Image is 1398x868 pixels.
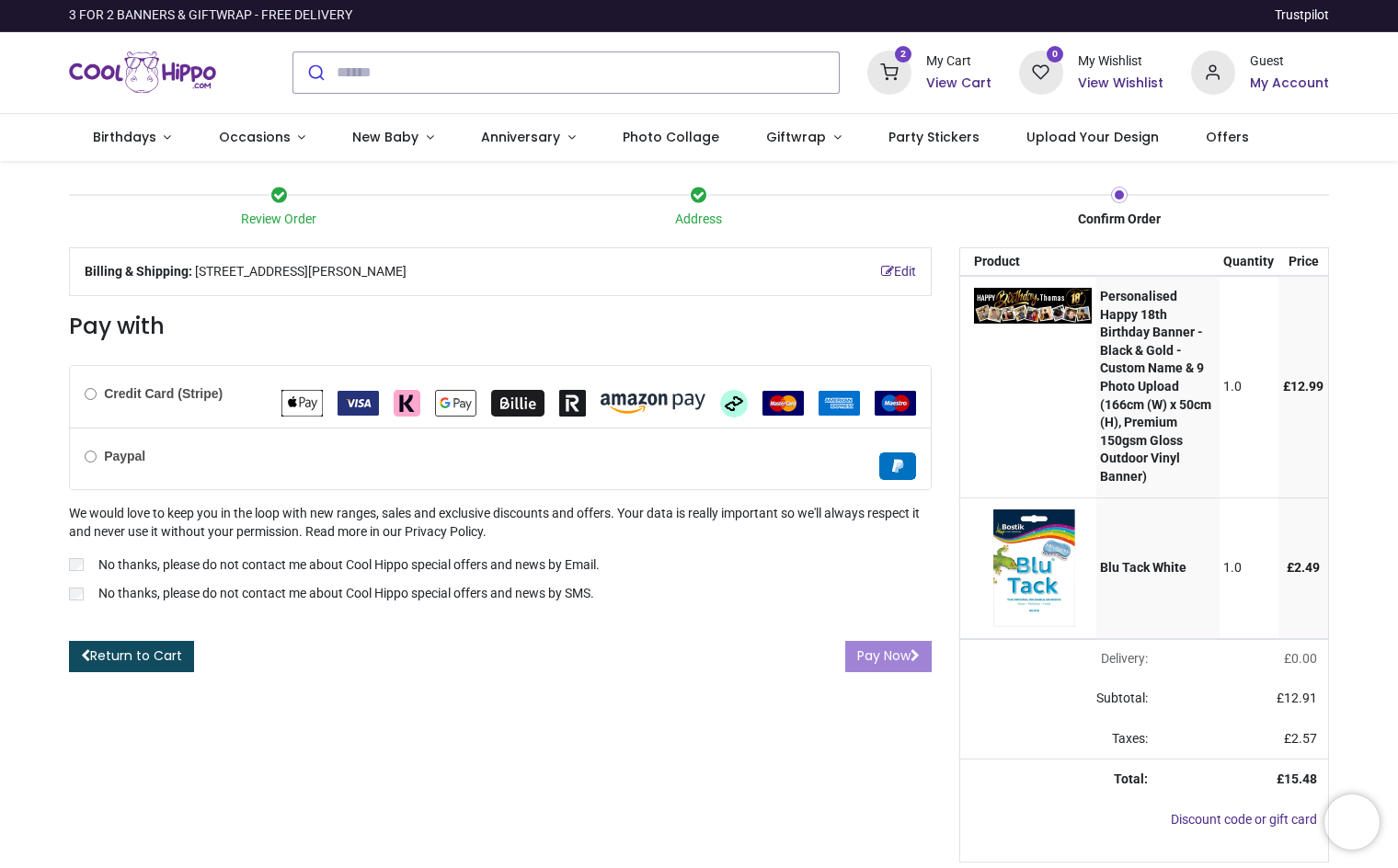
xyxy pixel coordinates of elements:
strong: £ [1277,771,1317,786]
a: Logo of Cool Hippo [69,47,216,98]
span: Offers [1206,128,1249,146]
span: Revolut Pay [559,394,586,409]
a: 0 [1019,63,1063,78]
span: Paypal [879,457,916,472]
div: Review Order [69,211,489,229]
span: Anniversary [481,128,560,146]
span: MasterCard [762,394,804,409]
img: Revolut Pay [559,390,586,417]
div: Address [489,211,910,229]
span: 12.99 [1290,379,1324,394]
div: We would love to keep you in the loop with new ranges, sales and exclusive discounts and offers. ... [69,505,932,606]
div: My Cart [926,52,991,71]
span: Apple Pay [281,394,323,409]
th: Product [960,248,1096,276]
span: 2.57 [1291,731,1317,746]
span: £ [1283,379,1324,394]
div: 1.0 [1223,559,1274,577]
img: Billie [491,390,544,417]
span: Maestro [875,394,916,409]
span: £ [1284,651,1317,666]
b: Paypal [104,449,145,463]
img: American Express [819,391,860,416]
a: Birthdays [69,114,195,162]
span: Amazon Pay [601,394,705,409]
div: My Wishlist [1078,52,1163,71]
span: Photo Collage [623,128,719,146]
input: No thanks, please do not contact me about Cool Hippo special offers and news by Email. [69,558,84,571]
input: No thanks, please do not contact me about Cool Hippo special offers and news by SMS. [69,588,84,600]
span: 15.48 [1284,771,1317,786]
span: £ [1284,731,1317,746]
b: Billing & Shipping: [85,264,192,279]
div: 1.0 [1223,378,1274,396]
span: 2.49 [1294,560,1320,575]
img: VISA [338,391,379,416]
span: Afterpay Clearpay [720,394,748,409]
input: Credit Card (Stripe) [85,388,97,400]
img: mLoJXhAAAAAElFTkSuQmCC [974,288,1092,324]
img: Paypal [879,452,916,480]
h3: Pay with [69,311,932,342]
a: New Baby [329,114,458,162]
a: Edit [881,263,916,281]
strong: Blu Tack White [1100,560,1186,575]
img: Google Pay [435,390,476,417]
th: Quantity [1220,248,1279,276]
span: New Baby [352,128,418,146]
span: Occasions [219,128,291,146]
span: Klarna [394,394,420,409]
td: Delivery will be updated after choosing a new delivery method [960,639,1159,680]
sup: 0 [1047,46,1064,63]
span: 12.91 [1284,691,1317,705]
a: Anniversary [457,114,599,162]
span: Upload Your Design [1026,128,1159,146]
img: [BLU-TACK-WHITE] Blu Tack White [974,509,1092,627]
span: £ [1287,560,1320,575]
strong: Total: [1114,771,1148,786]
a: Discount code or gift card [1171,812,1317,827]
input: Paypal [85,451,97,463]
span: Party Stickers [888,128,980,146]
iframe: Brevo live chat [1324,794,1380,850]
span: Billie [491,394,544,409]
button: Submit [293,52,337,93]
span: [STREET_ADDRESS][PERSON_NAME] [195,263,407,281]
th: Price [1278,248,1328,276]
b: Credit Card (Stripe) [104,386,223,401]
a: View Wishlist [1078,74,1163,93]
a: My Account [1250,74,1329,93]
span: £ [1277,691,1317,705]
span: American Express [819,394,860,409]
img: Afterpay Clearpay [720,390,748,417]
a: Occasions [195,114,329,162]
span: 0.00 [1291,651,1317,666]
img: MasterCard [762,391,804,416]
img: Klarna [394,390,420,417]
sup: 2 [895,46,912,63]
td: Taxes: [960,719,1159,759]
img: Amazon Pay [601,394,705,414]
p: No thanks, please do not contact me about Cool Hippo special offers and news by Email. [98,556,600,575]
a: View Cart [926,74,991,93]
span: Birthdays [93,128,156,146]
a: Return to Cart [69,641,194,672]
a: Trustpilot [1275,6,1329,25]
td: Subtotal: [960,679,1159,719]
div: 3 FOR 2 BANNERS & GIFTWRAP - FREE DELIVERY [69,6,352,25]
img: Apple Pay [281,390,323,417]
strong: Personalised Happy 18th Birthday Banner - Black & Gold - Custom Name & 9 Photo Upload (166cm (W) ... [1100,289,1211,484]
img: Maestro [875,391,916,416]
img: Cool Hippo [69,47,216,98]
a: Giftwrap [742,114,865,162]
span: VISA [338,394,379,409]
span: Giftwrap [766,128,826,146]
div: Confirm Order [909,211,1329,229]
a: 2 [867,63,911,78]
div: Guest [1250,52,1329,71]
p: No thanks, please do not contact me about Cool Hippo special offers and news by SMS. [98,585,594,603]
